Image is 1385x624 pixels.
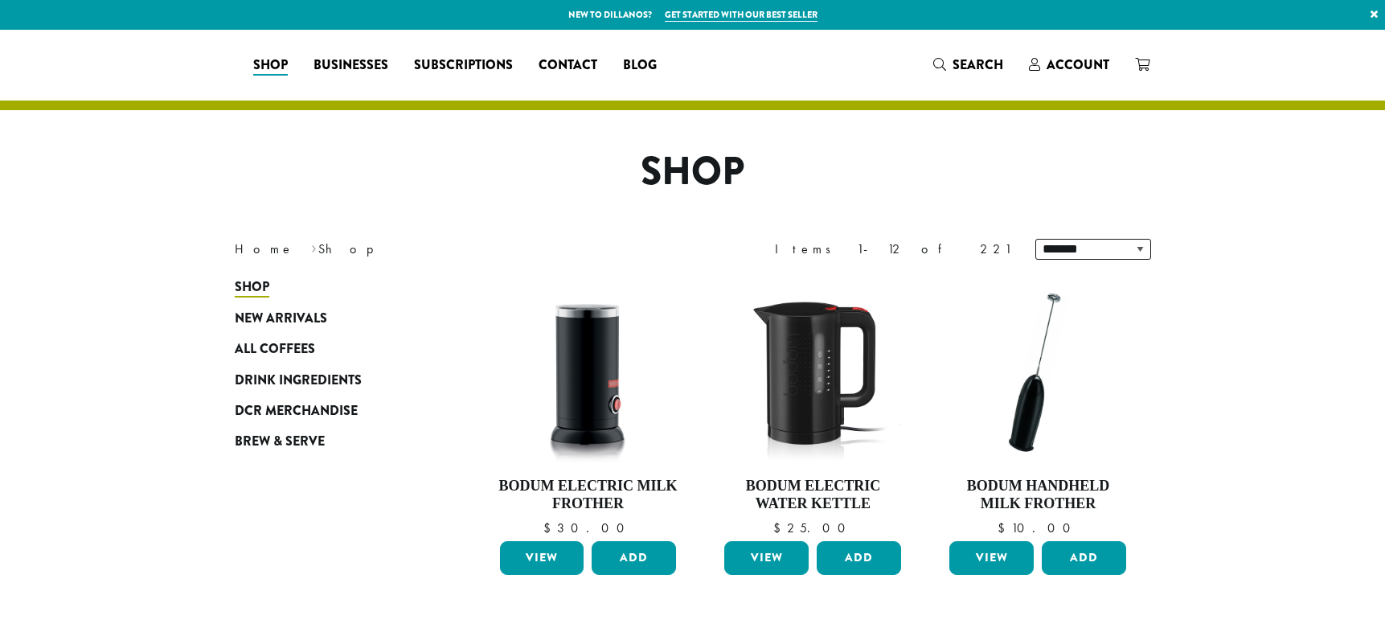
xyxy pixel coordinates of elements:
a: Bodum Handheld Milk Frother $10.00 [945,280,1130,535]
span: $ [998,519,1011,536]
h1: Shop [223,149,1163,195]
a: Home [235,240,294,257]
a: Brew & Serve [235,426,428,457]
span: › [311,234,317,259]
span: Brew & Serve [235,432,325,452]
span: All Coffees [235,339,315,359]
span: Search [953,55,1003,74]
div: Items 1-12 of 221 [775,240,1011,259]
span: Shop [235,277,269,298]
a: View [949,541,1034,575]
button: Add [592,541,676,575]
span: Businesses [313,55,388,76]
h4: Bodum Electric Water Kettle [720,478,905,512]
a: Drink Ingredients [235,364,428,395]
span: Shop [253,55,288,76]
button: Add [1042,541,1126,575]
span: $ [543,519,557,536]
a: DCR Merchandise [235,396,428,426]
bdi: 10.00 [998,519,1078,536]
a: Bodum Electric Water Kettle $25.00 [720,280,905,535]
img: DP3927.01-002.png [945,280,1130,465]
img: DP3954.01-002.png [495,280,680,465]
span: Contact [539,55,597,76]
a: Get started with our best seller [665,8,817,22]
span: DCR Merchandise [235,401,358,421]
span: Drink Ingredients [235,371,362,391]
a: View [500,541,584,575]
a: New Arrivals [235,303,428,334]
a: Bodum Electric Milk Frother $30.00 [496,280,681,535]
bdi: 30.00 [543,519,632,536]
span: Account [1047,55,1109,74]
span: Subscriptions [414,55,513,76]
a: Shop [240,52,301,78]
a: View [724,541,809,575]
nav: Breadcrumb [235,240,669,259]
span: Blog [623,55,657,76]
bdi: 25.00 [773,519,853,536]
button: Add [817,541,901,575]
a: Search [920,51,1016,78]
img: DP3955.01.png [720,280,905,465]
h4: Bodum Electric Milk Frother [496,478,681,512]
a: Shop [235,272,428,302]
h4: Bodum Handheld Milk Frother [945,478,1130,512]
span: $ [773,519,787,536]
span: New Arrivals [235,309,327,329]
a: All Coffees [235,334,428,364]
